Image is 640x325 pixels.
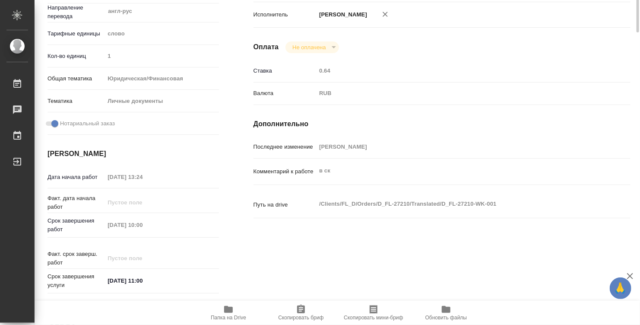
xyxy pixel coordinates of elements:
div: Юридическая/Финансовая [105,71,219,86]
span: Нотариальный заказ [60,119,115,128]
p: Факт. дата начала работ [48,194,105,211]
input: Пустое поле [105,171,180,183]
p: Тематика [48,97,105,105]
span: Скопировать мини-бриф [344,315,403,321]
p: Ставка [253,67,317,75]
button: Скопировать бриф [265,301,337,325]
input: Пустое поле [316,140,599,153]
h4: Оплата [253,42,279,52]
div: Не оплачена [285,41,339,53]
p: Тарифные единицы [48,29,105,38]
input: Пустое поле [105,252,180,264]
span: 🙏 [613,279,628,297]
p: Исполнитель [253,10,317,19]
p: Направление перевода [48,3,105,21]
textarea: /Clients/FL_D/Orders/D_FL-27210/Translated/D_FL-27210-WK-001 [316,197,599,211]
input: Пустое поле [105,50,219,62]
span: Скопировать бриф [278,315,323,321]
p: Общая тематика [48,74,105,83]
div: слово [105,26,219,41]
h4: [PERSON_NAME] [48,149,219,159]
div: Личные документы [105,94,219,108]
p: Срок завершения работ [48,217,105,234]
p: [PERSON_NAME] [316,10,367,19]
input: ✎ Введи что-нибудь [105,274,180,287]
button: Не оплачена [290,44,328,51]
p: Кол-во единиц [48,52,105,61]
p: Последнее изменение [253,143,317,151]
p: Дата начала работ [48,173,105,182]
span: Папка на Drive [211,315,246,321]
input: Пустое поле [316,64,599,77]
span: Обновить файлы [425,315,467,321]
p: Комментарий к работе [253,167,317,176]
button: Обновить файлы [410,301,482,325]
p: Факт. срок заверш. работ [48,250,105,267]
button: Удалить исполнителя [376,5,395,24]
input: Пустое поле [105,196,180,209]
button: Папка на Drive [192,301,265,325]
textarea: в ск [316,163,599,178]
input: Пустое поле [105,219,180,231]
h4: Дополнительно [253,119,630,129]
button: Скопировать мини-бриф [337,301,410,325]
p: Путь на drive [253,201,317,209]
div: RUB [316,86,599,101]
button: 🙏 [610,277,631,299]
p: Срок завершения услуги [48,272,105,290]
p: Валюта [253,89,317,98]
